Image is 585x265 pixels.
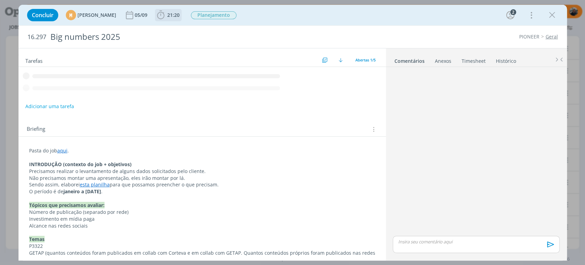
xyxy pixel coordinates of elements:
[63,188,101,195] strong: janeiro a [DATE]
[25,56,42,64] span: Tarefas
[77,13,116,18] span: [PERSON_NAME]
[27,33,46,41] span: 16.297
[29,181,375,188] p: Sendo assim, elaborei para que possamos preencher o que precisam.
[355,57,376,62] span: Abertas 1/5
[135,13,149,18] div: 05/09
[29,250,375,263] p: GETAP (quantos conteúdos foram publicados em collab com Corteva e em collab com GETAP. Quantos co...
[66,10,116,20] button: M[PERSON_NAME]
[48,28,334,45] div: Big numbers 2025
[29,216,375,222] p: Investimento em mídia paga
[191,11,236,19] span: Planejamento
[66,10,76,20] div: M
[191,11,237,20] button: Planejamento
[461,55,486,65] a: Timesheet
[496,55,516,65] a: Histórico
[155,10,181,21] button: 21:20
[29,209,375,216] p: Número de publicação (separado por rede)
[546,33,558,40] a: Geral
[32,12,53,18] span: Concluir
[167,12,180,18] span: 21:20
[27,9,58,21] button: Concluir
[519,33,539,40] a: PIONEER
[29,236,45,242] strong: Temas
[19,5,567,261] div: dialog
[29,222,375,229] p: Alcance nas redes sociais
[394,55,425,65] a: Comentários
[510,9,516,15] div: 2
[29,175,375,182] p: Não precisamos montar uma apresentação, eles irão montar por lá.
[339,58,343,62] img: arrow-down.svg
[435,58,451,65] div: Anexos
[505,10,516,21] button: 2
[29,243,375,250] p: P3322
[80,181,110,188] a: esta planilha
[29,188,375,195] p: O período é de .
[29,168,375,175] p: Precisamos realizar o levantamento de alguns dados solicitados pelo cliente.
[29,161,132,168] strong: INTRODUÇÃO (contexto do job + objetivos)
[57,147,68,154] a: aqui
[25,100,74,113] button: Adicionar uma tarefa
[29,202,105,208] strong: Tópicos que precisamos avaliar:
[29,147,375,154] p: Pasta do job .
[27,125,45,134] span: Briefing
